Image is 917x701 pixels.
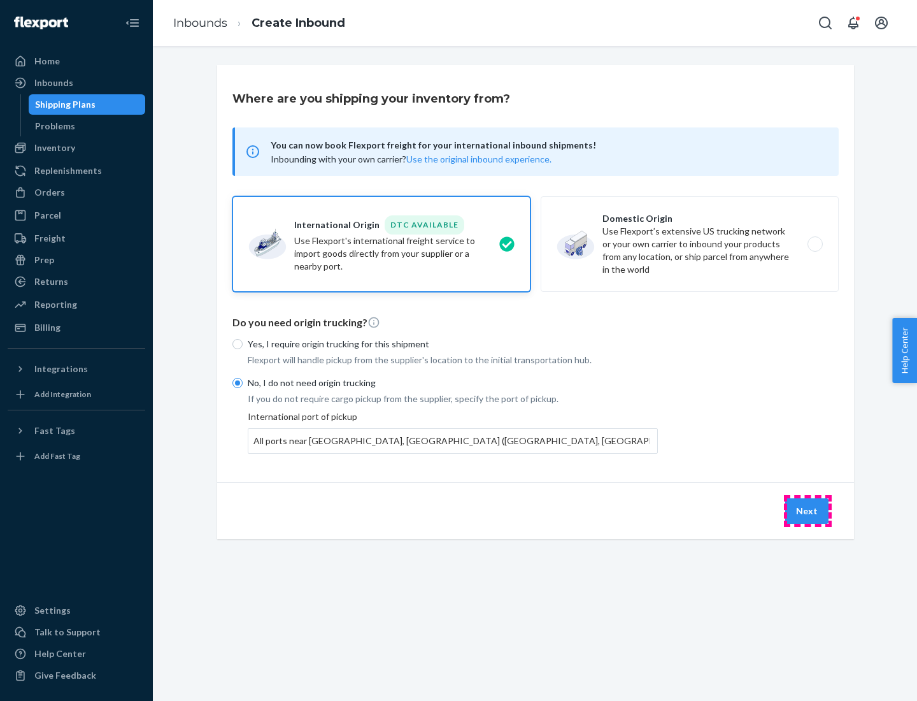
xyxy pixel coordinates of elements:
[252,16,345,30] a: Create Inbound
[248,393,658,405] p: If you do not require cargo pickup from the supplier, specify the port of pickup.
[406,153,551,166] button: Use the original inbound experience.
[34,363,88,375] div: Integrations
[8,644,145,664] a: Help Center
[34,298,77,311] div: Reporting
[34,647,86,660] div: Help Center
[8,271,145,292] a: Returns
[248,410,658,454] div: International port of pickup
[232,378,243,388] input: No, I do not need origin trucking
[8,317,145,338] a: Billing
[34,254,54,266] div: Prep
[8,384,145,405] a: Add Integration
[163,4,355,42] ol: breadcrumbs
[248,338,658,350] p: Yes, I require origin trucking for this shipment
[34,321,60,334] div: Billing
[34,76,73,89] div: Inbounds
[8,228,145,249] a: Freight
[34,626,101,639] div: Talk to Support
[173,16,227,30] a: Inbounds
[34,424,75,437] div: Fast Tags
[34,55,60,68] div: Home
[29,94,146,115] a: Shipping Plans
[869,10,894,36] button: Open account menu
[232,315,839,330] p: Do you need origin trucking?
[841,10,866,36] button: Open notifications
[813,10,838,36] button: Open Search Box
[248,354,658,366] p: Flexport will handle pickup from the supplier's location to the initial transportation hub.
[8,622,145,642] a: Talk to Support
[8,205,145,226] a: Parcel
[29,116,146,136] a: Problems
[8,182,145,203] a: Orders
[271,138,823,153] span: You can now book Flexport freight for your international inbound shipments!
[35,98,96,111] div: Shipping Plans
[35,120,75,133] div: Problems
[232,339,243,349] input: Yes, I require origin trucking for this shipment
[8,600,145,621] a: Settings
[271,154,551,164] span: Inbounding with your own carrier?
[8,665,145,686] button: Give Feedback
[34,604,71,617] div: Settings
[8,359,145,379] button: Integrations
[14,17,68,29] img: Flexport logo
[8,446,145,466] a: Add Fast Tag
[8,250,145,270] a: Prep
[34,451,80,461] div: Add Fast Tag
[34,389,91,400] div: Add Integration
[232,90,510,107] h3: Where are you shipping your inventory from?
[8,73,145,93] a: Inbounds
[34,275,68,288] div: Returns
[34,669,96,682] div: Give Feedback
[34,232,66,245] div: Freight
[34,141,75,154] div: Inventory
[892,318,917,383] button: Help Center
[8,138,145,158] a: Inventory
[34,186,65,199] div: Orders
[8,161,145,181] a: Replenishments
[34,209,61,222] div: Parcel
[34,164,102,177] div: Replenishments
[120,10,145,36] button: Close Navigation
[248,377,658,389] p: No, I do not need origin trucking
[8,51,145,71] a: Home
[8,421,145,441] button: Fast Tags
[785,498,828,524] button: Next
[8,294,145,315] a: Reporting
